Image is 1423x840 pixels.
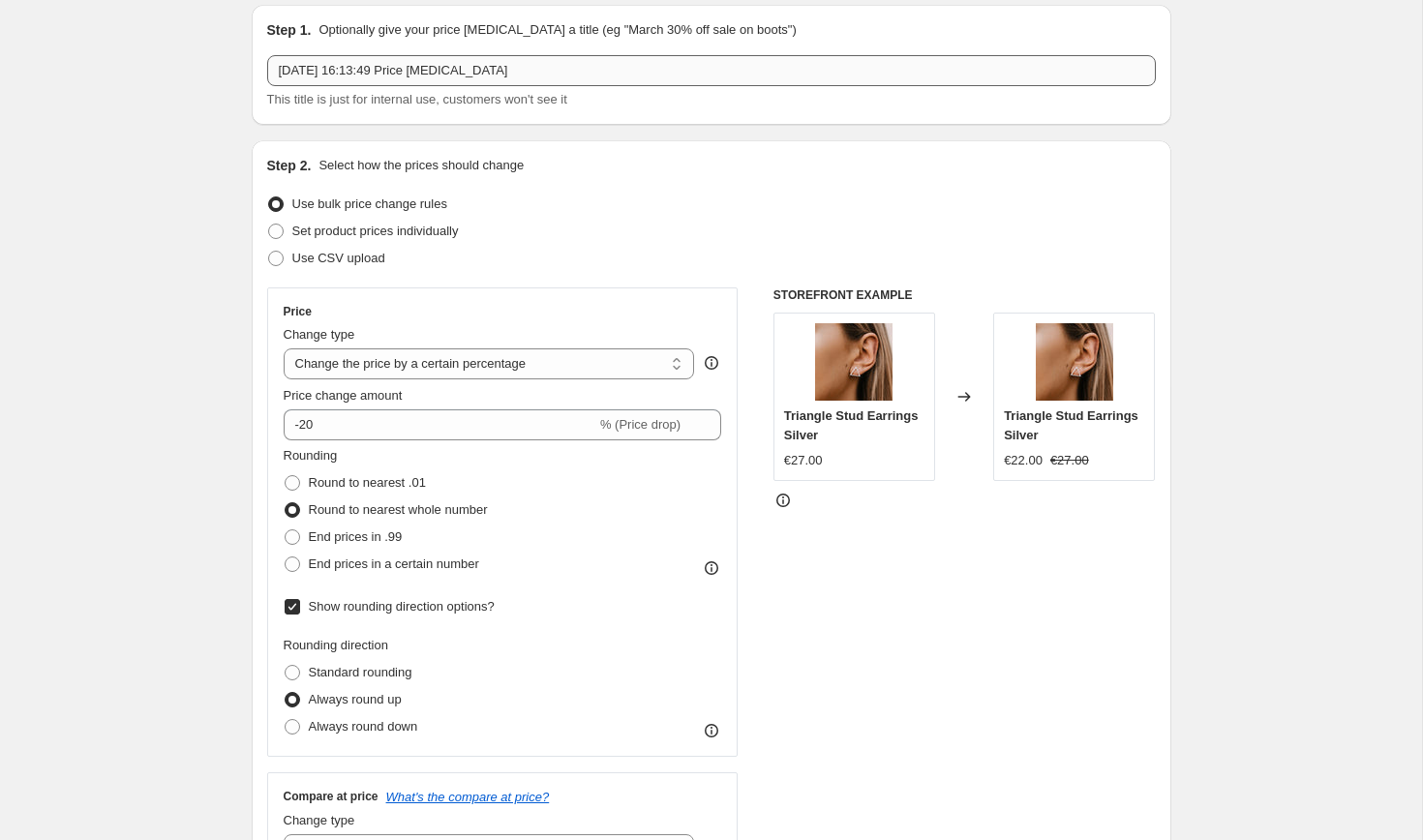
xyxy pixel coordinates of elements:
[284,789,378,804] h3: Compare at price
[292,196,447,211] span: Use bulk price change rules
[267,20,312,40] h2: Step 1.
[284,448,338,463] span: Rounding
[309,529,403,544] span: End prices in .99
[1004,453,1043,467] span: €22.00
[309,692,402,706] span: Always round up
[284,327,355,342] span: Change type
[292,251,385,265] span: Use CSV upload
[267,55,1156,86] input: 30% off holiday sale
[309,502,488,517] span: Round to nearest whole number
[600,417,681,432] span: % (Price drop)
[284,409,596,440] input: -15
[815,323,893,401] img: 4ad2d22af5d2a4a5d5f58a23b65706f6-1000x1000-max_80x.jpg
[284,638,388,652] span: Rounding direction
[773,287,1156,303] h6: STOREFRONT EXAMPLE
[318,20,796,40] p: Optionally give your price [MEDICAL_DATA] a title (eg "March 30% off sale on boots")
[1036,323,1113,401] img: 4ad2d22af5d2a4a5d5f58a23b65706f6-1000x1000-max_80x.jpg
[284,388,403,403] span: Price change amount
[702,353,721,373] div: help
[386,790,550,804] button: What's the compare at price?
[267,92,567,106] span: This title is just for internal use, customers won't see it
[309,475,426,490] span: Round to nearest .01
[784,453,823,467] span: €27.00
[318,156,524,175] p: Select how the prices should change
[1050,453,1089,467] span: €27.00
[309,556,479,571] span: End prices in a certain number
[309,665,412,679] span: Standard rounding
[309,599,495,614] span: Show rounding direction options?
[267,156,312,175] h2: Step 2.
[292,224,459,238] span: Set product prices individually
[284,304,312,319] h3: Price
[784,408,919,442] span: Triangle Stud Earrings Silver
[309,719,418,734] span: Always round down
[1004,408,1138,442] span: Triangle Stud Earrings Silver
[284,813,355,827] span: Change type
